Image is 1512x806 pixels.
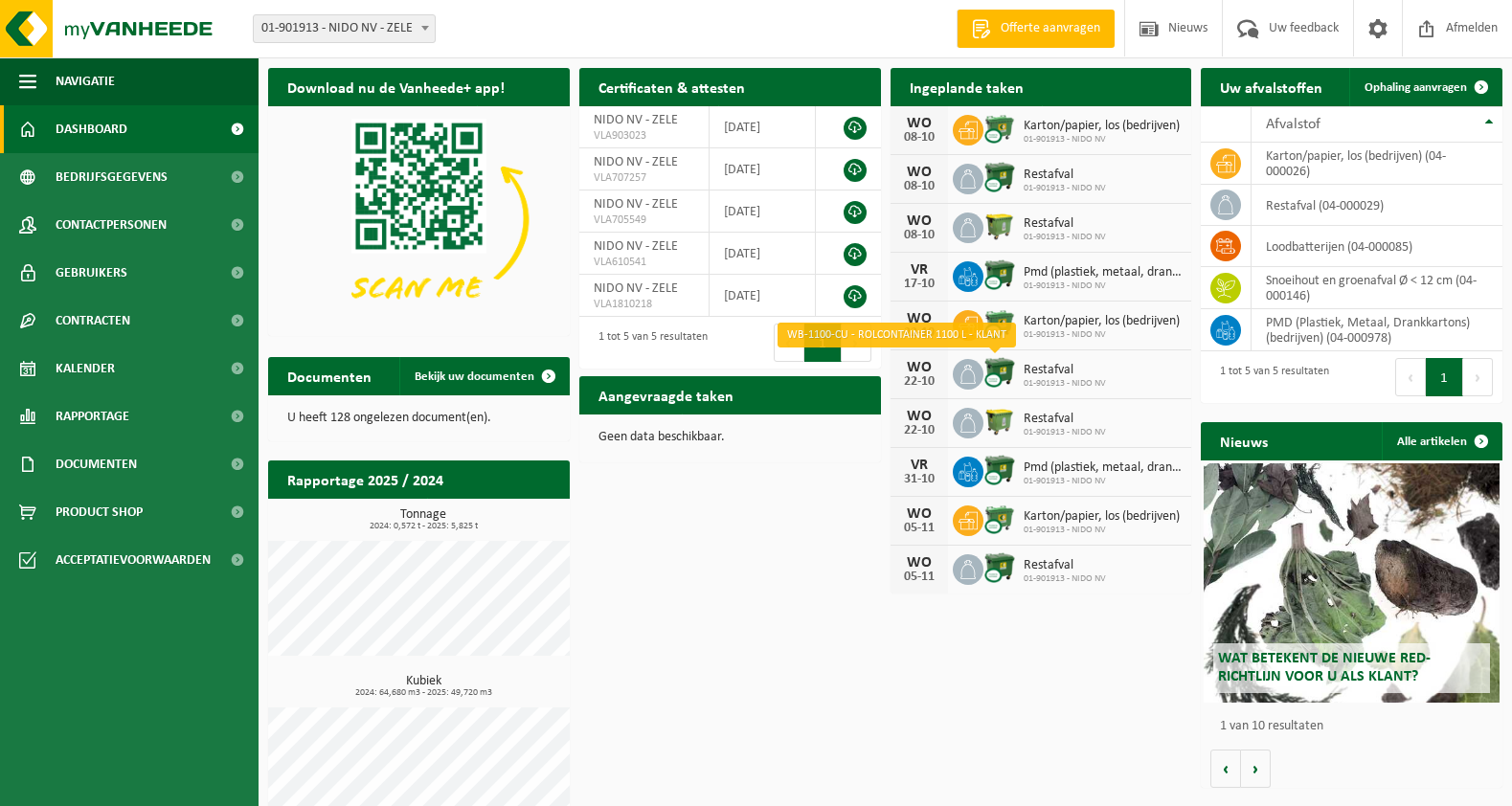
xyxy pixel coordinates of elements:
[589,322,708,364] div: 1 tot 5 van 5 resultaten
[594,297,694,312] span: VLA1810218
[900,458,938,473] div: VR
[56,201,167,249] span: Contactpersonen
[1024,525,1180,536] span: 01-901913 - NIDO NV
[56,440,137,488] span: Documenten
[900,473,938,486] div: 31-10
[983,454,1016,486] img: WB-1100-CU
[1204,463,1499,703] a: Wat betekent de nieuwe RED-richtlijn voor u als klant?
[983,258,1016,291] img: WB-1100-CU
[900,424,938,437] div: 22-10
[278,688,570,698] span: 2024: 64,680 m3 - 2025: 49,720 m3
[399,357,568,395] a: Bekijk uw documenten
[268,357,391,394] h2: Documenten
[594,239,678,254] span: NIDO NV - ZELE
[56,249,127,297] span: Gebruikers
[594,197,678,212] span: NIDO NV - ZELE
[710,106,816,148] td: [DATE]
[1210,356,1329,398] div: 1 tot 5 van 5 resultaten
[594,170,694,186] span: VLA707257
[594,213,694,228] span: VLA705549
[1349,68,1501,106] a: Ophaling aanvragen
[983,356,1016,389] img: WB-1100-CU
[268,460,463,498] h2: Rapportage 2025 / 2024
[1024,119,1180,134] span: Karton/papier, los (bedrijven)
[594,155,678,169] span: NIDO NV - ZELE
[594,281,678,296] span: NIDO NV - ZELE
[1024,363,1106,378] span: Restafval
[983,210,1016,242] img: WB-1100-HPE-GN-50
[1463,358,1493,396] button: Next
[287,412,551,425] p: U heeft 128 ongelezen document(en).
[1024,476,1183,487] span: 01-901913 - NIDO NV
[1024,329,1180,341] span: 01-901913 - NIDO NV
[900,229,938,242] div: 08-10
[983,307,1016,340] img: WB-0660-CU
[594,255,694,270] span: VLA610541
[1024,427,1106,438] span: 01-901913 - NIDO NV
[56,392,129,440] span: Rapportage
[579,376,753,414] h2: Aangevraagde taken
[1024,412,1106,427] span: Restafval
[1024,134,1180,146] span: 01-901913 - NIDO NV
[1024,558,1106,573] span: Restafval
[900,360,938,375] div: WO
[56,536,211,584] span: Acceptatievoorwaarden
[710,148,816,190] td: [DATE]
[1024,460,1183,476] span: Pmd (plastiek, metaal, drankkartons) (bedrijven)
[415,370,534,383] span: Bekijk uw documenten
[1365,81,1467,94] span: Ophaling aanvragen
[1024,280,1183,292] span: 01-901913 - NIDO NV
[774,324,804,362] button: Previous
[1241,750,1271,788] button: Volgende
[1024,183,1106,194] span: 01-901913 - NIDO NV
[1426,358,1463,396] button: 1
[1252,185,1502,226] td: restafval (04-000029)
[254,15,435,42] span: 01-901913 - NIDO NV - ZELE
[900,571,938,584] div: 05-11
[56,488,143,536] span: Product Shop
[996,19,1105,38] span: Offerte aanvragen
[1024,168,1106,183] span: Restafval
[900,278,938,291] div: 17-10
[983,405,1016,437] img: WB-1100-HPE-GN-50
[710,275,816,317] td: [DATE]
[1218,651,1431,684] span: Wat betekent de nieuwe RED-richtlijn voor u als klant?
[56,345,115,392] span: Kalender
[278,522,570,531] span: 2024: 0,572 t - 2025: 5,825 t
[842,324,871,362] button: Next
[900,326,938,340] div: 22-10
[957,10,1115,48] a: Offerte aanvragen
[56,297,130,345] span: Contracten
[900,375,938,389] div: 22-10
[983,551,1016,584] img: WB-1100-CU
[891,68,1043,105] h2: Ingeplande taken
[278,675,570,698] h3: Kubiek
[1024,265,1183,280] span: Pmd (plastiek, metaal, drankkartons) (bedrijven)
[278,508,570,531] h3: Tonnage
[1024,509,1180,525] span: Karton/papier, los (bedrijven)
[1252,226,1502,267] td: loodbatterijen (04-000085)
[1395,358,1426,396] button: Previous
[1201,422,1287,459] h2: Nieuws
[900,131,938,145] div: 08-10
[56,105,127,153] span: Dashboard
[56,57,115,105] span: Navigatie
[427,498,568,536] a: Bekijk rapportage
[1024,314,1180,329] span: Karton/papier, los (bedrijven)
[253,14,436,43] span: 01-901913 - NIDO NV - ZELE
[900,522,938,535] div: 05-11
[900,165,938,180] div: WO
[1024,378,1106,390] span: 01-901913 - NIDO NV
[56,153,168,201] span: Bedrijfsgegevens
[900,506,938,522] div: WO
[1201,68,1342,105] h2: Uw afvalstoffen
[579,68,764,105] h2: Certificaten & attesten
[1382,422,1501,460] a: Alle artikelen
[710,190,816,233] td: [DATE]
[1210,750,1241,788] button: Vorige
[900,311,938,326] div: WO
[594,113,678,127] span: NIDO NV - ZELE
[900,409,938,424] div: WO
[900,555,938,571] div: WO
[983,112,1016,145] img: WB-0660-CU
